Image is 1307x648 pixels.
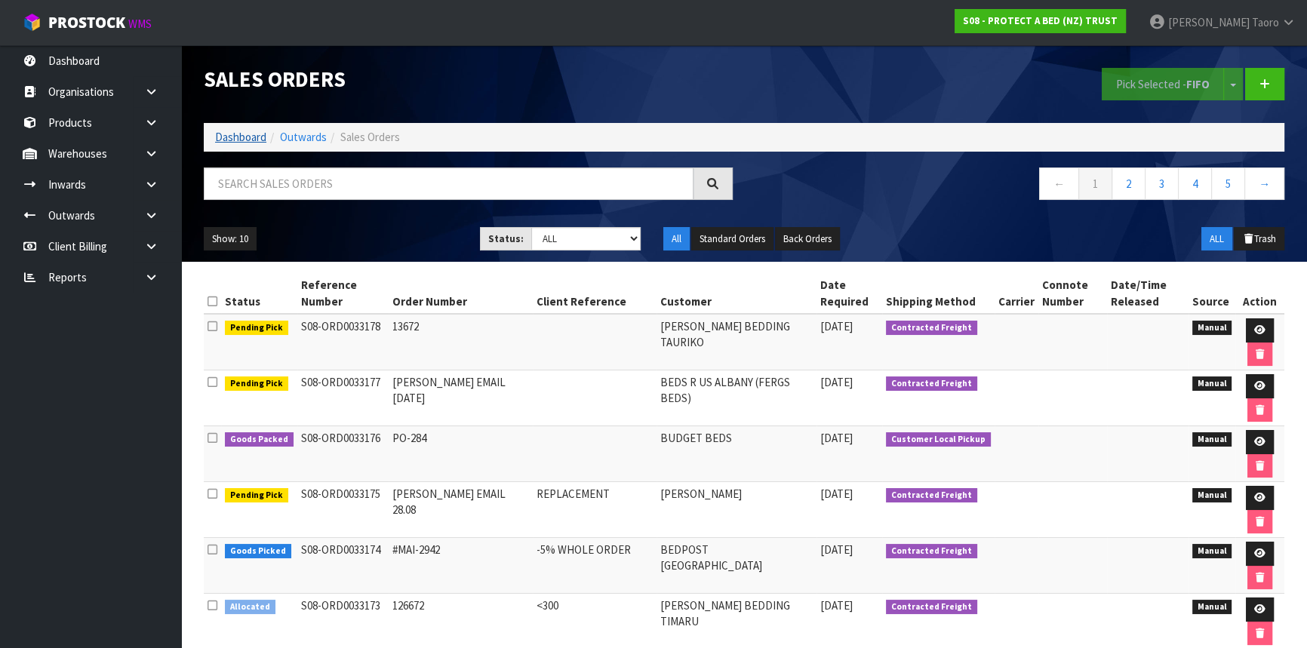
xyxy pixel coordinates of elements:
span: Goods Packed [225,432,294,447]
span: ProStock [48,13,125,32]
strong: FIFO [1186,77,1210,91]
td: REPLACEMENT [533,482,657,538]
th: Status [221,273,297,314]
a: ← [1039,167,1079,200]
span: Contracted Freight [886,600,977,615]
td: S08-ORD0033177 [297,370,389,426]
span: Customer Local Pickup [886,432,991,447]
span: Manual [1192,321,1232,336]
span: [DATE] [820,598,853,613]
button: Back Orders [775,227,840,251]
strong: Status: [488,232,524,245]
span: Allocated [225,600,275,615]
a: 4 [1178,167,1212,200]
td: PO-284 [389,426,533,482]
span: Sales Orders [340,130,400,144]
span: Contracted Freight [886,544,977,559]
span: [DATE] [820,319,853,333]
td: S08-ORD0033176 [297,426,389,482]
a: Outwards [280,130,327,144]
th: Connote Number [1038,273,1107,314]
span: Contracted Freight [886,376,977,392]
a: → [1244,167,1284,200]
td: [PERSON_NAME] EMAIL 28.08 [389,482,533,538]
strong: S08 - PROTECT A BED (NZ) TRUST [963,14,1118,27]
td: #MAI-2942 [389,538,533,594]
span: Goods Picked [225,544,291,559]
td: S08-ORD0033175 [297,482,389,538]
span: Manual [1192,600,1232,615]
th: Reference Number [297,273,389,314]
td: BUDGET BEDS [657,426,816,482]
a: 2 [1112,167,1146,200]
span: Pending Pick [225,376,288,392]
span: [DATE] [820,487,853,501]
span: Manual [1192,544,1232,559]
button: Standard Orders [691,227,773,251]
span: Contracted Freight [886,321,977,336]
td: -5% WHOLE ORDER [533,538,657,594]
small: WMS [128,17,152,31]
button: Trash [1234,227,1284,251]
nav: Page navigation [755,167,1284,204]
span: Manual [1192,488,1232,503]
td: S08-ORD0033178 [297,314,389,370]
h1: Sales Orders [204,68,733,91]
th: Shipping Method [882,273,995,314]
span: Taoro [1252,15,1279,29]
a: Dashboard [215,130,266,144]
th: Order Number [389,273,533,314]
input: Search sales orders [204,167,693,200]
a: S08 - PROTECT A BED (NZ) TRUST [955,9,1126,33]
button: ALL [1201,227,1232,251]
span: Pending Pick [225,488,288,503]
td: [PERSON_NAME] [657,482,816,538]
th: Date Required [816,273,882,314]
td: BEDS R US ALBANY (FERGS BEDS) [657,370,816,426]
img: cube-alt.png [23,13,42,32]
span: Manual [1192,376,1232,392]
th: Carrier [995,273,1038,314]
span: [PERSON_NAME] [1168,15,1250,29]
span: Pending Pick [225,321,288,336]
span: [DATE] [820,375,853,389]
th: Action [1235,273,1284,314]
button: Show: 10 [204,227,257,251]
span: Manual [1192,432,1232,447]
a: 3 [1145,167,1179,200]
button: Pick Selected -FIFO [1102,68,1224,100]
th: Customer [657,273,816,314]
td: [PERSON_NAME] BEDDING TAURIKO [657,314,816,370]
td: S08-ORD0033174 [297,538,389,594]
td: 13672 [389,314,533,370]
span: [DATE] [820,542,853,557]
a: 5 [1211,167,1245,200]
th: Date/Time Released [1107,273,1189,314]
a: 1 [1078,167,1112,200]
td: BEDPOST [GEOGRAPHIC_DATA] [657,538,816,594]
span: Contracted Freight [886,488,977,503]
th: Client Reference [533,273,657,314]
td: [PERSON_NAME] EMAIL [DATE] [389,370,533,426]
span: [DATE] [820,431,853,445]
th: Source [1189,273,1236,314]
button: All [663,227,690,251]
